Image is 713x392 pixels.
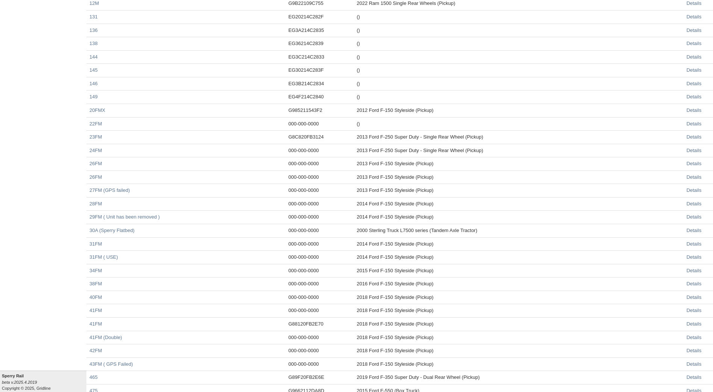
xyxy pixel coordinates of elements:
[285,291,354,304] td: 000-000-0000
[285,251,354,264] td: 000-000-0000
[686,27,701,33] a: Details
[285,197,354,211] td: 000-000-0000
[2,373,86,391] div: Copyright © 2025, Gridline
[285,24,354,37] td: EG3A214C2835
[285,184,354,198] td: 000-000-0000
[354,211,610,224] td: 2014 Ford F-150 Styleside (Pickup)
[686,254,701,260] a: Details
[285,90,354,104] td: EG4F214C2840
[354,304,610,318] td: 2018 Ford F-150 Styleside (Pickup)
[354,197,610,211] td: 2014 Ford F-150 Styleside (Pickup)
[354,50,610,64] td: ()
[686,161,701,166] a: Details
[686,134,701,140] a: Details
[686,41,701,46] a: Details
[686,241,701,247] a: Details
[285,77,354,90] td: EG3B214C2834
[89,27,98,33] a: 136
[89,348,102,353] a: 42FM
[285,37,354,51] td: EG36214C2839
[285,277,354,291] td: 000-000-0000
[285,131,354,144] td: G8C820FB3124
[89,14,98,20] a: 131
[89,214,160,220] a: 29FM ( Unit has been removed )
[285,317,354,331] td: G88120FB2E70
[285,224,354,238] td: 000-000-0000
[2,380,37,384] i: beta v.2025.4.2019
[285,11,354,24] td: EG20214C282F
[89,321,102,327] a: 41FM
[285,304,354,318] td: 000-000-0000
[89,254,118,260] a: 31FM ( USE)
[686,0,701,6] a: Details
[686,107,701,113] a: Details
[354,37,610,51] td: ()
[354,357,610,371] td: 2018 Ford F-150 Styleside (Pickup)
[354,331,610,344] td: 2018 Ford F-150 Styleside (Pickup)
[354,144,610,157] td: 2013 Ford F-250 Super Duty - Single Rear Wheel (Pickup)
[686,201,701,207] a: Details
[89,174,102,180] a: 26FM
[354,170,610,184] td: 2013 Ford F-150 Styleside (Pickup)
[89,134,102,140] a: 23FM
[89,294,102,300] a: 40FM
[89,148,102,153] a: 24FM
[2,374,24,378] b: Sperry Rail
[89,94,98,100] a: 149
[686,348,701,353] a: Details
[354,224,610,238] td: 2000 Sterling Truck L7500 series (Tandem Axle Tractor)
[686,268,701,273] a: Details
[89,281,102,286] a: 38FM
[686,308,701,313] a: Details
[686,121,701,127] a: Details
[354,371,610,384] td: 2019 Ford F-350 Super Duty - Dual Rear Wheel (Pickup)
[354,117,610,131] td: ()
[89,67,98,73] a: 145
[686,94,701,100] a: Details
[89,241,102,247] a: 31FM
[285,237,354,251] td: 000-000-0000
[686,148,701,153] a: Details
[89,41,98,46] a: 138
[285,357,354,371] td: 000-000-0000
[89,121,102,127] a: 22FM
[686,187,701,193] a: Details
[354,90,610,104] td: ()
[89,161,102,166] a: 26FM
[285,50,354,64] td: EG3C214C2833
[89,187,130,193] a: 27FM (GPS failed)
[89,374,98,380] a: 465
[686,54,701,60] a: Details
[686,228,701,233] a: Details
[354,131,610,144] td: 2013 Ford F-250 Super Duty - Single Rear Wheel (Pickup)
[285,157,354,171] td: 000-000-0000
[354,344,610,358] td: 2018 Ford F-150 Styleside (Pickup)
[354,104,610,117] td: 2012 Ford F-150 Styleside (Pickup)
[89,308,102,313] a: 41FM
[285,344,354,358] td: 000-000-0000
[354,237,610,251] td: 2014 Ford F-150 Styleside (Pickup)
[354,64,610,77] td: ()
[354,77,610,90] td: ()
[354,184,610,198] td: 2013 Ford F-150 Styleside (Pickup)
[89,107,105,113] a: 20FMX
[285,170,354,184] td: 000-000-0000
[354,317,610,331] td: 2018 Ford F-150 Styleside (Pickup)
[354,291,610,304] td: 2018 Ford F-150 Styleside (Pickup)
[686,321,701,327] a: Details
[285,331,354,344] td: 000-000-0000
[686,214,701,220] a: Details
[89,0,99,6] a: 12M
[285,371,354,384] td: G89F20FB2E6E
[89,201,102,207] a: 28FM
[686,67,701,73] a: Details
[354,157,610,171] td: 2013 Ford F-150 Styleside (Pickup)
[686,374,701,380] a: Details
[354,277,610,291] td: 2016 Ford F-150 Styleside (Pickup)
[354,251,610,264] td: 2014 Ford F-150 Styleside (Pickup)
[686,361,701,367] a: Details
[285,64,354,77] td: EG30214C283F
[285,144,354,157] td: 000-000-0000
[285,117,354,131] td: 000-000-0000
[285,104,354,117] td: G985211543F2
